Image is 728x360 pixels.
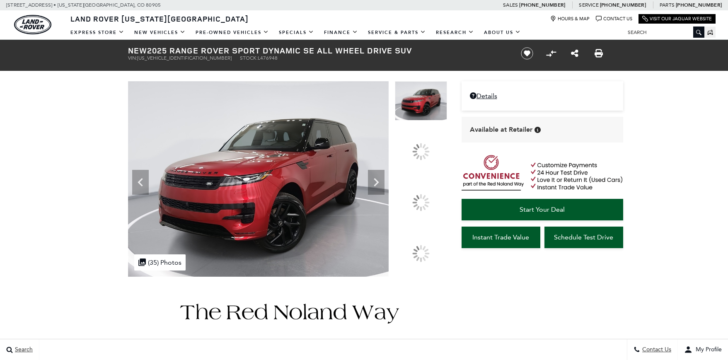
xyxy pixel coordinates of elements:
a: Research [431,25,479,40]
a: Hours & Map [550,16,590,22]
a: Share this New 2025 Range Rover Sport Dynamic SE All Wheel Drive SUV [571,48,578,58]
img: New 2025 Firenze Red LAND ROVER Dynamic SE image 1 [395,81,447,121]
button: user-profile-menu [678,339,728,360]
span: Schedule Test Drive [554,233,613,241]
a: Print this New 2025 Range Rover Sport Dynamic SE All Wheel Drive SUV [595,48,603,58]
a: About Us [479,25,526,40]
a: land-rover [14,15,51,34]
span: Stock: [240,55,258,61]
a: Visit Our Jaguar Website [642,16,712,22]
input: Search [622,27,704,37]
span: Service [579,2,598,8]
a: Schedule Test Drive [544,227,623,248]
img: New 2025 Firenze Red LAND ROVER Dynamic SE image 1 [128,81,389,277]
a: Service & Parts [363,25,431,40]
img: Land Rover [14,15,51,34]
a: [PHONE_NUMBER] [676,2,722,8]
span: VIN: [128,55,137,61]
nav: Main Navigation [65,25,526,40]
a: Instant Trade Value [462,227,540,248]
span: L476948 [258,55,278,61]
span: [US_VEHICLE_IDENTIFICATION_NUMBER] [137,55,232,61]
a: [PHONE_NUMBER] [519,2,565,8]
a: Land Rover [US_STATE][GEOGRAPHIC_DATA] [65,14,254,24]
strong: New [128,45,147,56]
a: [STREET_ADDRESS] • [US_STATE][GEOGRAPHIC_DATA], CO 80905 [6,2,161,8]
button: Compare vehicle [545,47,557,60]
span: Instant Trade Value [472,233,529,241]
a: EXPRESS STORE [65,25,129,40]
a: Pre-Owned Vehicles [191,25,274,40]
div: Vehicle is in stock and ready for immediate delivery. Due to demand, availability is subject to c... [535,127,541,133]
span: Sales [503,2,518,8]
a: [PHONE_NUMBER] [600,2,646,8]
span: Land Rover [US_STATE][GEOGRAPHIC_DATA] [70,14,249,24]
span: My Profile [692,346,722,353]
a: New Vehicles [129,25,191,40]
span: Available at Retailer [470,125,532,134]
a: Specials [274,25,319,40]
span: Parts [660,2,675,8]
span: Contact Us [640,346,671,353]
div: (35) Photos [134,254,186,271]
span: Search [13,346,33,353]
h1: 2025 Range Rover Sport Dynamic SE All Wheel Drive SUV [128,46,507,55]
span: Start Your Deal [520,205,565,213]
a: Details [470,92,615,100]
a: Contact Us [596,16,632,22]
a: Finance [319,25,363,40]
button: Save vehicle [518,47,536,60]
a: Start Your Deal [462,199,623,220]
